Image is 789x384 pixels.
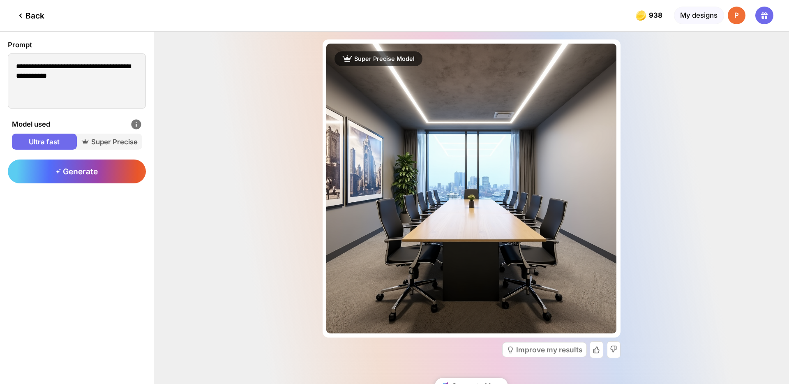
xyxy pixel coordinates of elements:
span: Super Precise [77,137,142,147]
div: Improve my results [516,346,582,353]
div: Prompt [8,39,146,50]
span: Ultra fast [12,137,77,147]
span: Generate [56,167,98,176]
div: Back [16,11,44,21]
div: Super Precise Model [335,51,422,66]
div: Model used [12,118,142,130]
div: P [728,7,745,24]
div: My designs [674,7,724,24]
span: 938 [649,12,664,19]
